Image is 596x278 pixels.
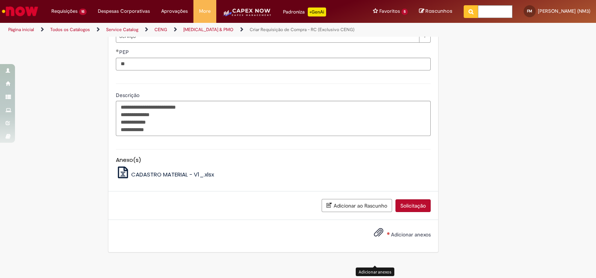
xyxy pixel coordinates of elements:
[119,30,415,42] span: Serviço
[395,199,431,212] button: Solicitação
[425,7,452,15] span: Rascunhos
[379,7,400,15] span: Favoritos
[6,23,392,37] ul: Trilhas de página
[199,7,211,15] span: More
[372,226,385,243] button: Adicionar anexos
[51,7,78,15] span: Requisições
[308,7,326,16] p: +GenAi
[116,92,141,99] span: Descrição
[527,9,532,13] span: FM
[116,49,119,52] span: Obrigatório Preenchido
[464,5,478,18] button: Pesquisar
[356,268,394,276] div: Adicionar anexos
[1,4,39,19] img: ServiceNow
[119,49,130,55] span: PEP
[50,27,90,33] a: Todos os Catálogos
[161,7,188,15] span: Aprovações
[401,9,408,15] span: 5
[116,157,431,163] h5: Anexo(s)
[322,199,392,212] button: Adicionar ao Rascunho
[222,7,272,22] img: CapexLogo5.png
[8,27,34,33] a: Página inicial
[131,170,214,178] span: CADASTRO MATERIAL - V1_.xlsx
[538,8,590,14] span: [PERSON_NAME] (NM3)
[419,8,452,15] a: Rascunhos
[79,9,87,15] span: 15
[98,7,150,15] span: Despesas Corporativas
[106,27,138,33] a: Service Catalog
[391,231,431,238] span: Adicionar anexos
[183,27,234,33] a: [MEDICAL_DATA] & PMO
[283,7,326,16] div: Padroniza
[116,101,431,136] textarea: Descrição
[116,58,431,70] input: PEP
[250,27,355,33] a: Criar Requisição de Compra - RC (Exclusivo CENG)
[154,27,167,33] a: CENG
[116,170,214,178] a: CADASTRO MATERIAL - V1_.xlsx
